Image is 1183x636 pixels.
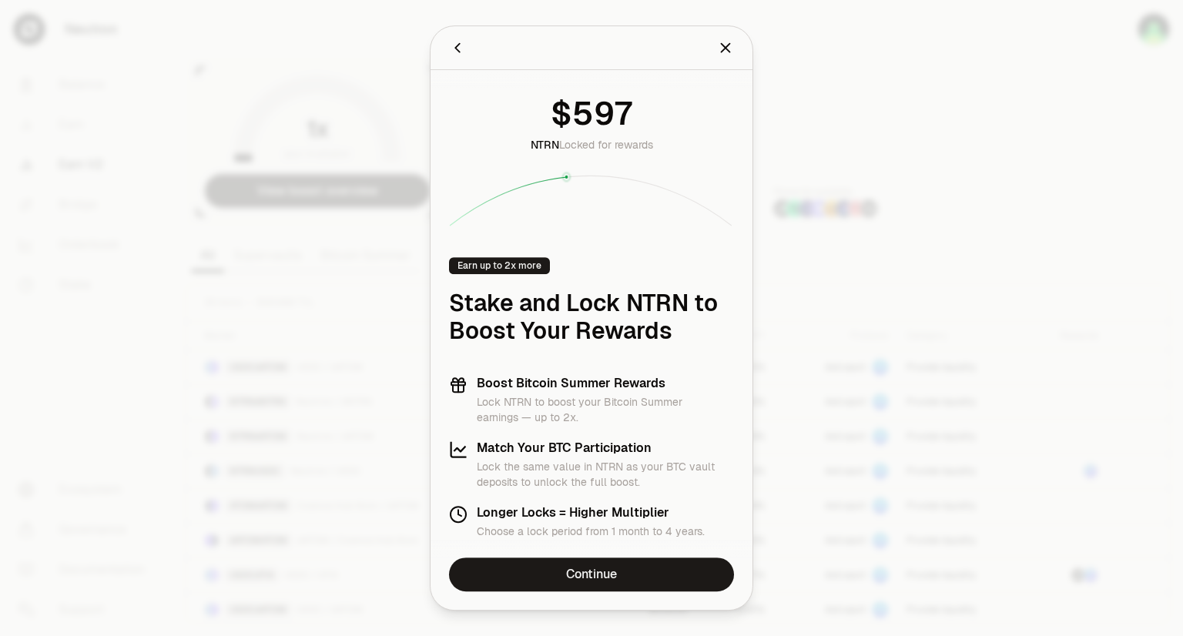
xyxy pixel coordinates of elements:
[449,257,550,274] div: Earn up to 2x more
[449,557,734,591] a: Continue
[449,37,466,59] button: Back
[477,505,705,521] h3: Longer Locks = Higher Multiplier
[477,394,734,425] p: Lock NTRN to boost your Bitcoin Summer earnings — up to 2x.
[477,524,705,539] p: Choose a lock period from 1 month to 4 years.
[477,440,734,456] h3: Match Your BTC Participation
[477,376,734,391] h3: Boost Bitcoin Summer Rewards
[449,290,734,345] h1: Stake and Lock NTRN to Boost Your Rewards
[531,137,653,152] div: Locked for rewards
[717,37,734,59] button: Close
[477,459,734,490] p: Lock the same value in NTRN as your BTC vault deposits to unlock the full boost.
[531,138,559,152] span: NTRN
